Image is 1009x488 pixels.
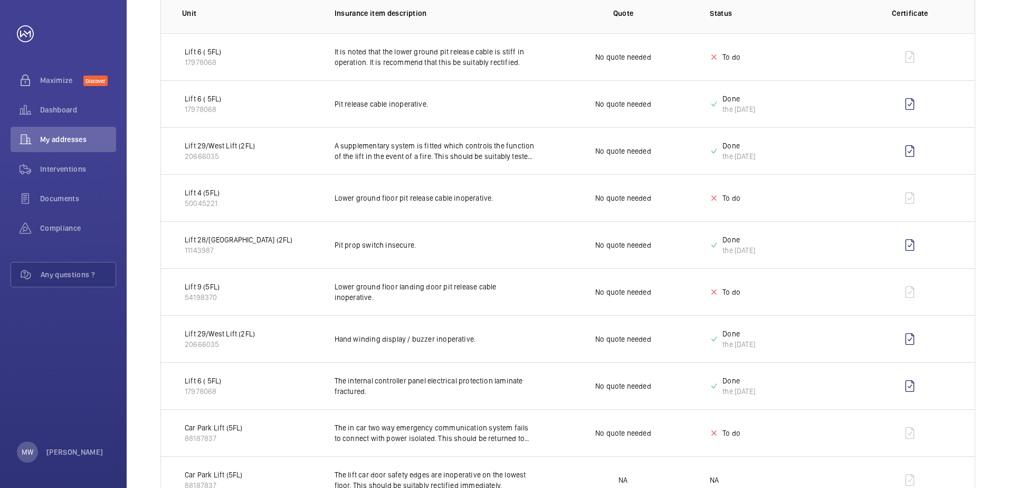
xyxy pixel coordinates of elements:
[595,240,651,250] p: No quote needed
[722,339,755,350] div: the [DATE]
[722,287,740,297] p: To do
[722,93,755,104] p: Done
[185,198,220,209] p: 50045221
[722,329,755,339] p: Done
[83,76,108,86] span: Discover
[335,8,537,18] p: Insurance item description
[722,193,740,203] p: To do
[335,423,537,444] p: The in car two way emergency communication system fails to connect with power isolated. This shou...
[40,134,116,145] span: My addresses
[185,46,221,57] p: Lift 6 ( 5FL)
[335,240,537,250] p: Pit prop switch insecure.
[335,99,537,109] p: Pit release cable inoperative.
[722,428,740,438] p: To do
[722,151,755,162] div: the [DATE]
[185,386,221,397] p: 17978068
[722,104,755,115] div: the [DATE]
[335,193,537,203] p: Lower ground floor pit release cable inoperative.
[185,57,221,68] p: 17978068
[185,234,293,245] p: Lift 28/[GEOGRAPHIC_DATA] (2FL)
[722,376,755,386] p: Done
[618,475,627,485] p: NA
[185,292,220,303] p: 54198370
[40,193,116,204] span: Documents
[595,146,651,156] p: No quote needed
[185,140,255,151] p: Lift 29/West Lift (2FL)
[335,46,537,68] p: It is noted that the lower ground pit release cable is stiff in operation. It is recommend that t...
[185,376,221,386] p: Lift 6 ( 5FL)
[185,104,221,115] p: 17978068
[722,52,740,62] p: To do
[185,433,242,444] p: 88187837
[22,447,33,457] p: MW
[710,475,719,485] p: NA
[613,8,634,18] p: Quote
[722,140,755,151] p: Done
[722,234,755,245] p: Done
[185,423,242,433] p: Car Park Lift (5FL)
[46,447,103,457] p: [PERSON_NAME]
[335,334,537,344] p: Hand winding display / buzzer inoperative.
[182,8,318,18] p: Unit
[595,287,651,297] p: No quote needed
[595,381,651,391] p: No quote needed
[41,269,116,280] span: Any questions ?
[40,105,116,115] span: Dashboard
[335,281,537,303] p: Lower ground floor landing door pit release cable inoperative.
[40,223,116,233] span: Compliance
[335,376,537,397] p: The internal controller panel electrical protection laminate fractured.
[722,245,755,256] div: the [DATE]
[595,99,651,109] p: No quote needed
[185,187,220,198] p: Lift 4 (5FL)
[595,428,651,438] p: No quote needed
[40,164,116,174] span: Interventions
[335,140,537,162] p: A supplementary system is fitted which controls the function of the lift in the event of a fire. ...
[185,151,255,162] p: 20666035
[722,386,755,397] div: the [DATE]
[595,334,651,344] p: No quote needed
[185,281,220,292] p: Lift 9 (5FL)
[595,193,651,203] p: No quote needed
[710,8,850,18] p: Status
[185,329,255,339] p: Lift 29/West Lift (2FL)
[185,245,293,256] p: 11143987
[185,470,242,480] p: Car Park Lift (5FL)
[867,8,954,18] p: Certificate
[185,339,255,350] p: 20666035
[595,52,651,62] p: No quote needed
[40,75,83,86] span: Maximize
[185,93,221,104] p: Lift 6 ( 5FL)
